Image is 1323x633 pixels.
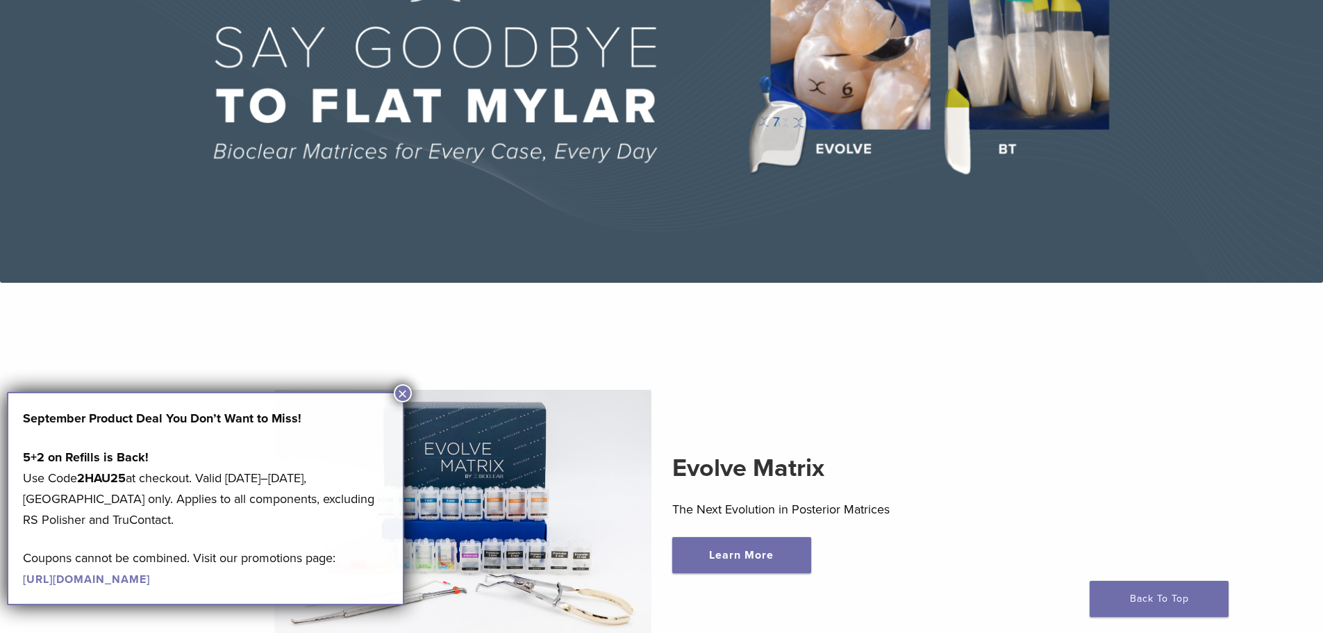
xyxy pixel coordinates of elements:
p: The Next Evolution in Posterior Matrices [672,499,1049,520]
a: Back To Top [1090,581,1229,617]
p: Coupons cannot be combined. Visit our promotions page: [23,548,388,589]
h2: Evolve Matrix [672,452,1049,485]
strong: September Product Deal You Don’t Want to Miss! [23,411,301,426]
a: Learn More [672,537,811,573]
p: Use Code at checkout. Valid [DATE]–[DATE], [GEOGRAPHIC_DATA] only. Applies to all components, exc... [23,447,388,530]
strong: 2HAU25 [77,470,126,486]
button: Close [394,384,412,402]
a: [URL][DOMAIN_NAME] [23,573,150,586]
strong: 5+2 on Refills is Back! [23,450,149,465]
